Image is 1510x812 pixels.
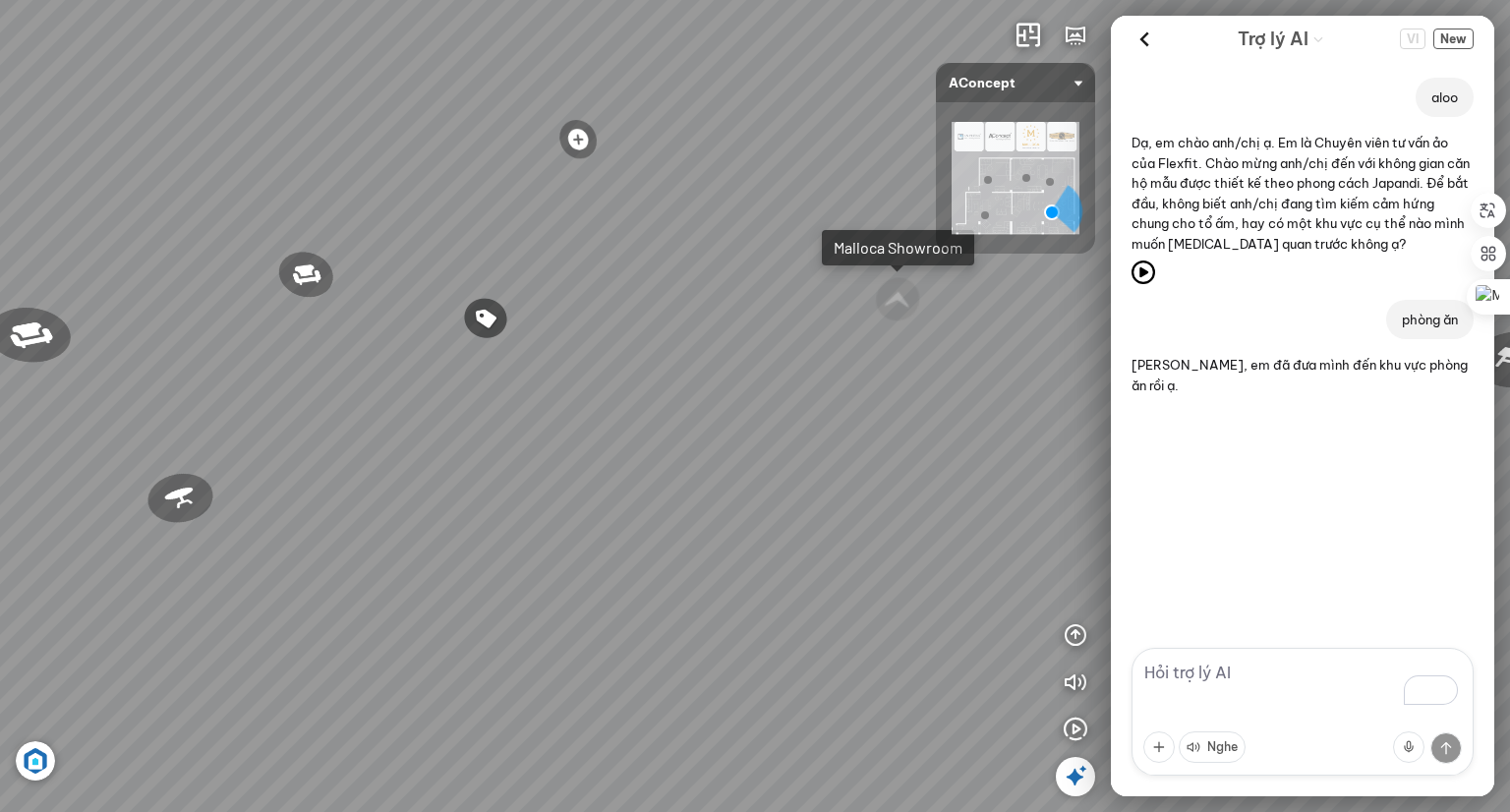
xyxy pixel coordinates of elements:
p: [PERSON_NAME], em đã đưa mình đến khu vực phòng ăn rồi ạ. [1132,355,1474,395]
p: Dạ, em chào anh/chị ạ. Em là Chuyên viên tư vấn ảo của Flexfit. Chào mừng anh/chị đến với không g... [1132,133,1474,254]
button: Nghe [1179,731,1246,763]
textarea: To enrich screen reader interactions, please activate Accessibility in Grammarly extension settings [1132,648,1474,776]
div: AI Guide options [1238,24,1324,54]
span: Trợ lý AI [1238,26,1308,53]
button: New Chat [1433,29,1474,49]
img: Artboard_6_4x_1_F4RHW9YJWHU.jpg [16,741,55,781]
span: New [1433,29,1474,49]
button: Change language [1400,29,1425,49]
img: AConcept_CTMHTJT2R6E4.png [952,122,1079,234]
p: phòng ăn [1402,310,1458,329]
span: AConcept [949,63,1082,102]
div: Malloca Showroom [834,238,962,258]
span: VI [1400,29,1425,49]
p: aloo [1431,87,1458,107]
